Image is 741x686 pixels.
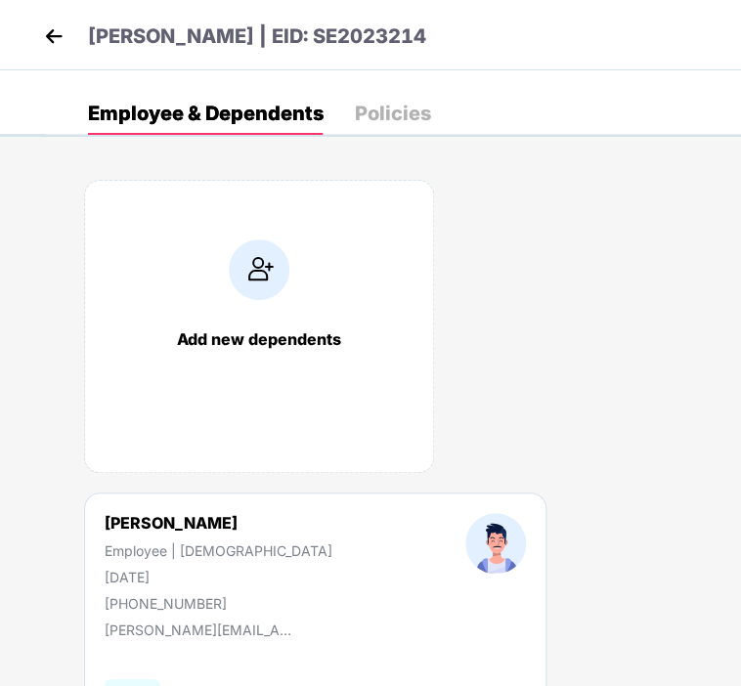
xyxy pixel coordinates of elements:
[105,542,332,559] div: Employee | [DEMOGRAPHIC_DATA]
[88,21,426,52] p: [PERSON_NAME] | EID: SE2023214
[229,239,289,300] img: addIcon
[355,104,431,123] div: Policies
[105,513,332,533] div: [PERSON_NAME]
[465,513,526,574] img: profileImage
[39,21,68,51] img: back
[105,569,332,585] div: [DATE]
[105,622,300,638] div: [PERSON_NAME][EMAIL_ADDRESS][DOMAIN_NAME]
[105,329,414,349] div: Add new dependents
[105,595,332,612] div: [PHONE_NUMBER]
[88,104,324,123] div: Employee & Dependents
